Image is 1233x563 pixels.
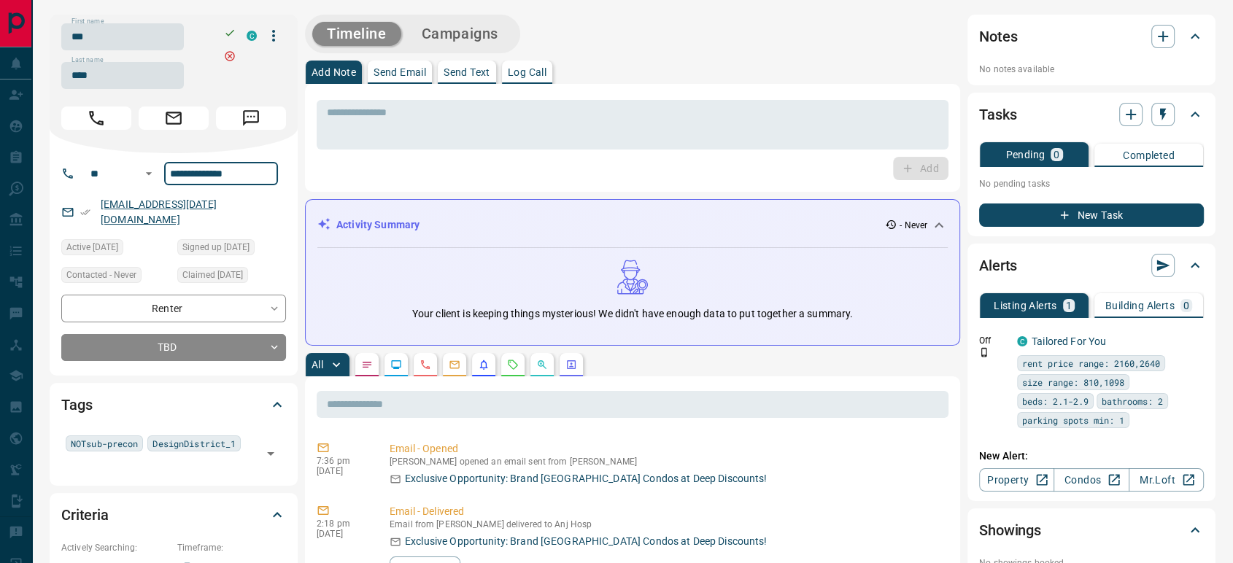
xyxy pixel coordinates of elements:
[507,359,519,370] svg: Requests
[177,267,286,287] div: Thu Oct 14 2021
[61,541,170,554] p: Actively Searching:
[412,306,853,322] p: Your client is keeping things mysterious! We didn't have enough data to put together a summary.
[140,165,158,182] button: Open
[1054,150,1059,160] p: 0
[71,17,104,26] label: First name
[979,173,1204,195] p: No pending tasks
[1054,468,1129,492] a: Condos
[1066,300,1072,311] p: 1
[216,106,286,130] span: Message
[390,457,943,467] p: [PERSON_NAME] opened an email sent from [PERSON_NAME]
[61,239,170,260] div: Thu May 02 2024
[407,22,513,46] button: Campaigns
[1022,375,1124,389] span: size range: 810,1098
[361,359,373,370] svg: Notes
[508,67,546,77] p: Log Call
[247,31,257,41] div: condos.ca
[1005,150,1045,160] p: Pending
[420,359,431,370] svg: Calls
[979,25,1017,48] h2: Notes
[66,268,136,282] span: Contacted - Never
[979,203,1204,227] button: New Task
[478,359,490,370] svg: Listing Alerts
[444,67,490,77] p: Send Text
[1032,335,1106,347] a: Tailored For You
[979,19,1204,54] div: Notes
[1022,356,1160,370] span: rent price range: 2160,2640
[177,239,286,260] div: Thu Oct 14 2021
[61,295,286,322] div: Renter
[317,519,368,529] p: 2:18 pm
[61,503,109,527] h2: Criteria
[139,106,209,130] span: Email
[61,497,286,532] div: Criteria
[979,254,1017,277] h2: Alerts
[71,436,138,451] span: NOTsub-precon
[536,359,548,370] svg: Opportunities
[565,359,577,370] svg: Agent Actions
[66,240,118,255] span: Active [DATE]
[979,468,1054,492] a: Property
[312,360,323,370] p: All
[61,387,286,422] div: Tags
[312,67,356,77] p: Add Note
[979,97,1204,132] div: Tasks
[374,67,426,77] p: Send Email
[1017,336,1027,346] div: condos.ca
[80,207,90,217] svg: Email Verified
[979,334,1008,347] p: Off
[390,441,943,457] p: Email - Opened
[317,529,368,539] p: [DATE]
[71,55,104,65] label: Last name
[390,359,402,370] svg: Lead Browsing Activity
[1183,300,1189,311] p: 0
[61,393,92,416] h2: Tags
[317,466,368,476] p: [DATE]
[390,519,943,529] p: Email from [PERSON_NAME] delivered to Anj Hosp
[979,519,1041,542] h2: Showings
[61,106,131,130] span: Call
[1123,150,1175,160] p: Completed
[182,240,250,255] span: Signed up [DATE]
[979,449,1204,464] p: New Alert:
[182,268,243,282] span: Claimed [DATE]
[1022,394,1089,408] span: beds: 2.1-2.9
[979,248,1204,283] div: Alerts
[405,471,767,486] p: Exclusive Opportunity: Brand [GEOGRAPHIC_DATA] Condos at Deep Discounts!
[177,541,286,554] p: Timeframe:
[336,217,420,233] p: Activity Summary
[405,534,767,549] p: Exclusive Opportunity: Brand [GEOGRAPHIC_DATA] Condos at Deep Discounts!
[1105,300,1175,311] p: Building Alerts
[101,198,217,225] a: [EMAIL_ADDRESS][DATE][DOMAIN_NAME]
[449,359,460,370] svg: Emails
[979,513,1204,548] div: Showings
[390,504,943,519] p: Email - Delivered
[979,103,1016,126] h2: Tasks
[900,219,927,232] p: - Never
[152,436,236,451] span: DesignDistrict_1
[979,347,989,357] svg: Push Notification Only
[312,22,401,46] button: Timeline
[260,443,281,464] button: Open
[317,211,948,238] div: Activity Summary- Never
[61,334,286,361] div: TBD
[317,456,368,466] p: 7:36 pm
[979,63,1204,76] p: No notes available
[994,300,1057,311] p: Listing Alerts
[1129,468,1204,492] a: Mr.Loft
[1022,413,1124,427] span: parking spots min: 1
[1102,394,1163,408] span: bathrooms: 2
